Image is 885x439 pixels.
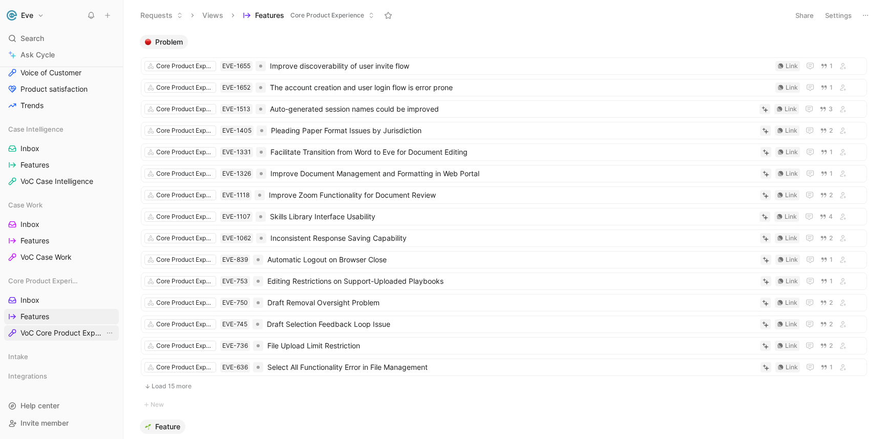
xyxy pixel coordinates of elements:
div: EVE-1513 [222,104,250,114]
span: 1 [830,257,833,263]
div: EVE-1331 [222,147,251,157]
div: Core Product Experience [156,147,214,157]
span: Skills Library Interface Usability [270,211,755,223]
a: Inbox [4,141,119,156]
a: Features [4,233,119,248]
span: Feature [155,422,180,432]
span: Automatic Logout on Browser Close [267,254,756,266]
a: Core Product ExperienceEVE-1655Improve discoverability of user invite flowLink1 [141,57,867,75]
div: Search [4,31,119,46]
button: Settings [820,8,856,23]
span: 2 [829,235,833,241]
span: 3 [829,106,833,112]
span: The account creation and user login flow is error prone [270,81,771,94]
a: Core Product ExperienceEVE-1107Skills Library Interface UsabilityLink4 [141,208,867,225]
div: Case Work [4,197,119,213]
a: Core Product ExperienceEVE-636Select All Functionality Error in File ManagementLink1 [141,359,867,376]
a: Core Product ExperienceEVE-1331Facilitate Transition from Word to Eve for Document EditingLink1 [141,143,867,161]
button: 1 [818,168,835,179]
span: Inbox [20,219,39,229]
div: Intake [4,349,119,367]
button: 🔴Problem [140,35,188,49]
div: Core Product Experience [156,341,214,351]
a: Core Product ExperienceEVE-1405Pleading Paper Format Issues by JurisdictionLink2 [141,122,867,139]
span: Pleading Paper Format Issues by Jurisdiction [271,124,756,137]
span: Ask Cycle [20,49,55,61]
button: 1 [818,362,835,373]
img: 🔴 [145,39,151,45]
a: Core Product ExperienceEVE-1062Inconsistent Response Saving CapabilityLink2 [141,229,867,247]
span: 1 [830,149,833,155]
img: 🌱 [145,424,151,430]
span: Trends [20,100,44,111]
span: 1 [830,278,833,284]
button: 1 [818,82,835,93]
div: Core Product Experience [156,190,214,200]
div: Link [786,362,798,372]
span: 2 [829,343,833,349]
span: Core Product Experience [8,276,78,286]
div: Link [785,341,797,351]
button: 2 [818,319,835,330]
div: Core Product Experience [156,104,214,114]
span: Features [255,10,284,20]
button: New [140,399,868,411]
button: 🌱Feature [140,420,185,434]
a: Core Product ExperienceEVE-1118Improve Zoom Functionality for Document ReviewLink2 [141,186,867,204]
button: 4 [817,211,835,222]
div: EVE-1118 [222,190,249,200]
div: EVE-745 [222,319,247,329]
div: Link [785,126,797,136]
a: Features [4,309,119,324]
a: Core Product ExperienceEVE-1652The account creation and user login flow is error proneLink1 [141,79,867,96]
span: 4 [829,214,833,220]
span: 2 [829,128,833,134]
button: View actions [104,328,115,338]
span: 2 [829,300,833,306]
span: Product satisfaction [20,84,88,94]
span: VoC Core Product Experience [20,328,104,338]
a: Core Product ExperienceEVE-753Editing Restrictions on Support-Uploaded PlaybooksLink1 [141,273,867,290]
span: Core Product Experience [290,10,364,20]
button: 1 [818,60,835,72]
div: Invite member [4,415,119,431]
button: 2 [818,297,835,308]
div: EVE-736 [222,341,248,351]
div: Core Product Experience [156,82,214,93]
a: VoC Case Work [4,249,119,265]
div: Link [786,276,798,286]
div: Core Product Experience [156,61,214,71]
span: Features [20,160,49,170]
a: Inbox [4,292,119,308]
div: Core Product Experience [156,276,214,286]
span: Help center [20,401,59,410]
span: Inbox [20,295,39,305]
button: 1 [818,254,835,265]
button: 2 [818,190,835,201]
button: Load 15 more [141,380,867,392]
span: Draft Selection Feedback Loop Issue [267,318,756,330]
button: 1 [818,276,835,287]
button: 3 [817,103,835,115]
button: Share [791,8,818,23]
span: 1 [830,85,833,91]
span: Integrations [8,371,47,381]
a: Core Product ExperienceEVE-1513Auto-generated session names could be improvedLink3 [141,100,867,118]
div: EVE-839 [222,255,248,265]
span: 2 [829,192,833,198]
span: File Upload Limit Restriction [267,340,756,352]
div: Link [785,319,797,329]
span: 1 [830,63,833,69]
button: 2 [818,125,835,136]
div: Link [786,82,798,93]
div: Core Product ExperienceInboxFeaturesVoC Core Product ExperienceView actions [4,273,119,341]
span: Case Work [8,200,43,210]
a: Features [4,157,119,173]
a: Product satisfaction [4,81,119,97]
a: Core Product ExperienceEVE-736File Upload Limit RestrictionLink2 [141,337,867,354]
div: Link [785,190,797,200]
span: Problem [155,37,183,47]
div: Core Product Experience [156,233,214,243]
button: Requests [136,8,187,23]
button: 1 [818,147,835,158]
